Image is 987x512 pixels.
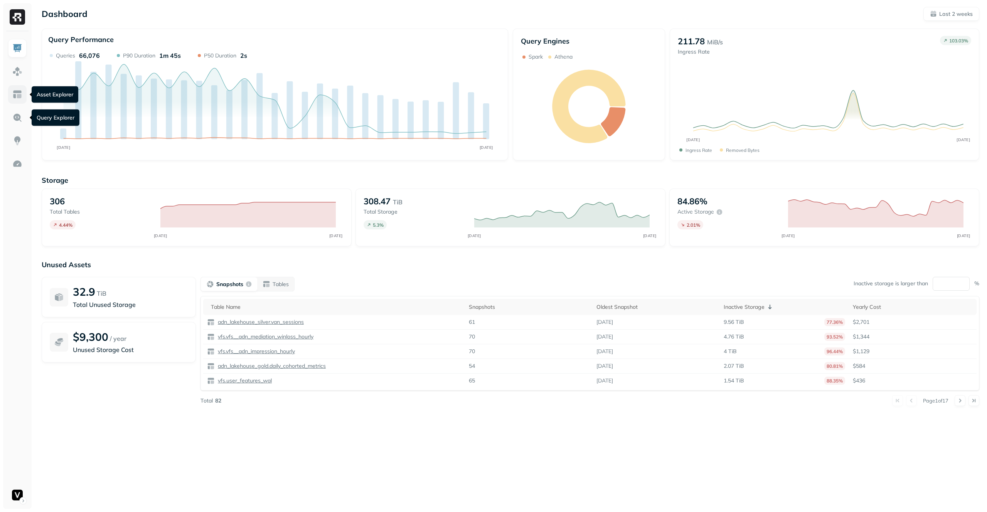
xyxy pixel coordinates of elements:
p: % [974,280,979,287]
p: 211.78 [678,36,705,47]
p: P90 Duration [123,52,155,59]
p: 4.76 TiB [724,333,744,340]
p: Query Performance [48,35,114,44]
p: 65 [469,377,475,384]
img: Query Explorer [12,113,22,123]
p: Last 2 weeks [939,10,973,18]
p: Query Engines [521,37,657,45]
p: [DATE] [596,333,613,340]
p: $1,344 [853,333,973,340]
img: Assets [12,66,22,76]
p: Tables [273,281,289,288]
p: Unused Storage Cost [73,345,188,354]
p: Removed bytes [726,147,760,153]
div: Table Name [211,303,461,311]
p: Athena [554,53,573,61]
a: adn_lakehouse_gold.daily_cohorted_metrics [215,362,326,370]
p: [DATE] [596,377,613,384]
img: Ryft [10,9,25,25]
p: Page 1 of 17 [923,397,948,404]
div: Snapshots [469,303,589,311]
p: 70 [469,348,475,355]
p: 5.3 % [373,222,384,228]
p: Inactive Storage [724,303,765,311]
a: vfs.vfs__adn_mediation_winloss_hourly [215,333,313,340]
p: 4 TiB [724,348,737,355]
p: 2.07 TiB [724,362,744,370]
p: 80.81% [824,362,845,370]
tspan: [DATE] [957,137,970,142]
p: vfs.vfs__adn_mediation_winloss_hourly [216,333,313,340]
p: vfs.user_features_wal [216,377,272,384]
img: Dashboard [12,43,22,53]
div: Query Explorer [32,109,79,126]
div: Asset Explorer [32,86,78,103]
p: 9.56 TiB [724,318,744,326]
p: Ingress Rate [686,147,712,153]
p: 4.44 % [59,222,72,228]
p: Storage [42,176,979,185]
a: vfs.user_features_wal [215,377,272,384]
div: Yearly Cost [853,303,973,311]
p: $9,300 [73,330,108,344]
tspan: [DATE] [57,145,70,150]
p: 103.03 % [949,38,968,44]
p: TiB [97,289,106,298]
p: Ingress Rate [678,48,723,56]
img: table [207,348,215,355]
p: Total [200,397,213,404]
p: Total storage [364,208,467,216]
p: Queries [56,52,75,59]
p: / year [110,334,126,343]
p: Dashboard [42,8,88,19]
p: Unused Assets [42,260,979,269]
p: MiB/s [707,37,723,47]
p: adn_lakehouse_gold.daily_cohorted_metrics [216,362,326,370]
p: [DATE] [596,348,613,355]
p: P50 Duration [204,52,236,59]
p: $2,701 [853,318,973,326]
p: 61 [469,318,475,326]
p: Spark [529,53,543,61]
a: vfs.vfs__adn_impression_hourly [215,348,295,355]
p: 84.86% [677,196,707,207]
p: adn_lakehouse_silver.van_sessions [216,318,304,326]
p: Total Unused Storage [73,300,188,309]
p: 88.35% [824,377,845,385]
p: 82 [215,397,221,404]
tspan: [DATE] [643,233,656,238]
p: 96.44% [824,347,845,355]
p: 93.52% [824,333,845,341]
p: 308.47 [364,196,391,207]
p: TiB [393,197,403,207]
p: 54 [469,362,475,370]
tspan: [DATE] [480,145,493,150]
p: vfs.vfs__adn_impression_hourly [216,348,295,355]
p: Snapshots [216,281,243,288]
p: 1.54 TiB [724,377,744,384]
img: table [207,362,215,370]
p: 70 [469,333,475,340]
p: [DATE] [596,362,613,370]
p: Active storage [677,208,714,216]
p: Inactive storage is larger than [854,280,928,287]
tspan: [DATE] [329,233,342,238]
p: 306 [50,196,65,207]
tspan: [DATE] [957,233,970,238]
tspan: [DATE] [467,233,481,238]
p: 2s [240,52,247,59]
p: $584 [853,362,973,370]
a: adn_lakehouse_silver.van_sessions [215,318,304,326]
p: Total tables [50,208,153,216]
img: Optimization [12,159,22,169]
img: Voodoo [12,490,23,500]
p: [DATE] [596,318,613,326]
p: 2.01 % [687,222,700,228]
div: Oldest Snapshot [596,303,716,311]
p: $1,129 [853,348,973,355]
p: 77.36% [824,318,845,326]
img: Insights [12,136,22,146]
img: table [207,377,215,385]
p: $436 [853,377,973,384]
tspan: [DATE] [153,233,167,238]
